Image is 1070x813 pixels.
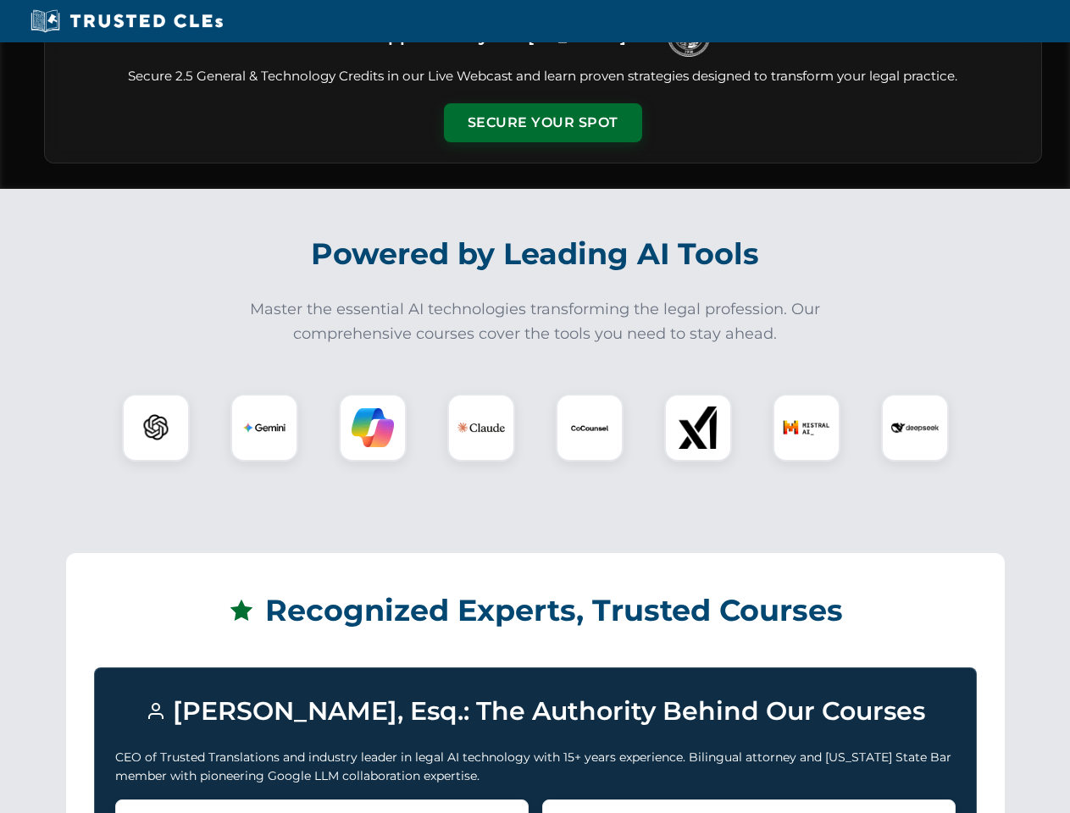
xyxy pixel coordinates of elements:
[230,394,298,462] div: Gemini
[239,297,832,346] p: Master the essential AI technologies transforming the legal profession. Our comprehensive courses...
[773,394,840,462] div: Mistral AI
[25,8,228,34] img: Trusted CLEs
[243,406,286,449] img: Gemini Logo
[65,67,1021,86] p: Secure 2.5 General & Technology Credits in our Live Webcast and learn proven strategies designed ...
[447,394,515,462] div: Claude
[339,394,407,462] div: Copilot
[881,394,949,462] div: DeepSeek
[568,406,611,449] img: CoCounsel Logo
[66,224,1005,284] h2: Powered by Leading AI Tools
[115,748,956,786] p: CEO of Trusted Translations and industry leader in legal AI technology with 15+ years experience....
[352,406,394,449] img: Copilot Logo
[556,394,624,462] div: CoCounsel
[677,406,719,449] img: xAI Logo
[444,103,642,142] button: Secure Your Spot
[115,689,956,734] h3: [PERSON_NAME], Esq.: The Authority Behind Our Courses
[122,394,190,462] div: ChatGPT
[891,404,939,451] img: DeepSeek Logo
[131,403,180,452] img: ChatGPT Logo
[783,404,830,451] img: Mistral AI Logo
[457,404,505,451] img: Claude Logo
[94,581,977,640] h2: Recognized Experts, Trusted Courses
[664,394,732,462] div: xAI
